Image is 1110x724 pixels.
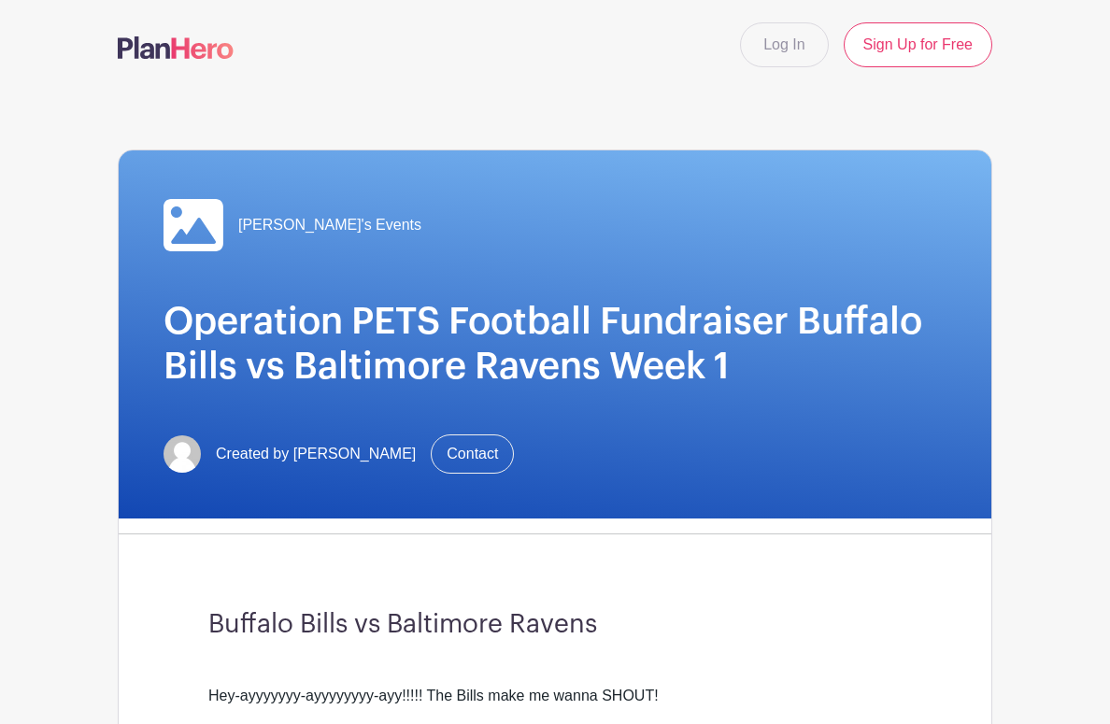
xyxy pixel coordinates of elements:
a: Contact [431,434,514,474]
img: logo-507f7623f17ff9eddc593b1ce0a138ce2505c220e1c5a4e2b4648c50719b7d32.svg [118,36,234,59]
img: default-ce2991bfa6775e67f084385cd625a349d9dcbb7a52a09fb2fda1e96e2d18dcdb.png [164,435,201,473]
h1: Operation PETS Football Fundraiser Buffalo Bills vs Baltimore Ravens Week 1 [164,300,946,390]
h3: Buffalo Bills vs Baltimore Ravens [208,609,902,641]
a: Sign Up for Free [844,22,992,67]
a: Log In [740,22,828,67]
span: Created by [PERSON_NAME] [216,443,416,465]
span: [PERSON_NAME]'s Events [238,214,421,236]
